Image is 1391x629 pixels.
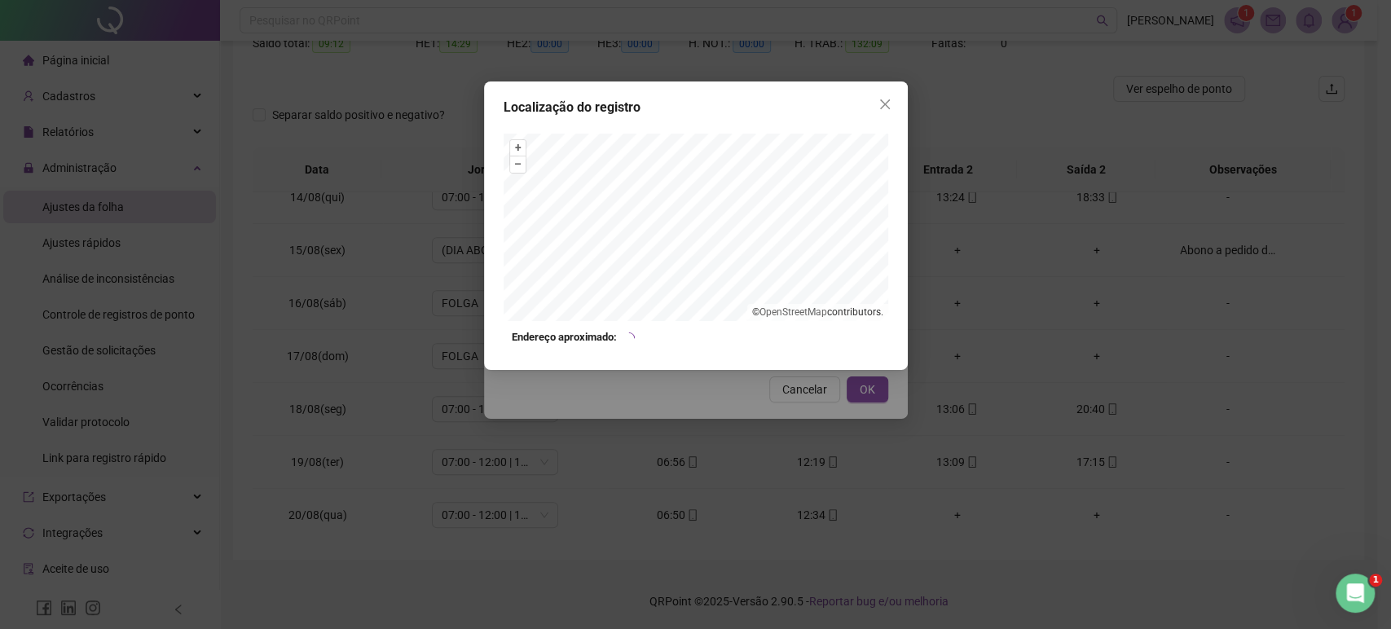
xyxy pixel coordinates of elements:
[872,91,898,117] button: Close
[510,156,526,172] button: –
[504,98,888,117] div: Localização do registro
[759,306,827,318] a: OpenStreetMap
[752,306,883,318] li: © contributors.
[1369,574,1382,587] span: 1
[510,140,526,156] button: +
[623,332,635,344] span: loading
[878,98,891,111] span: close
[1336,574,1375,613] iframe: Intercom live chat
[512,329,617,345] strong: Endereço aproximado:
